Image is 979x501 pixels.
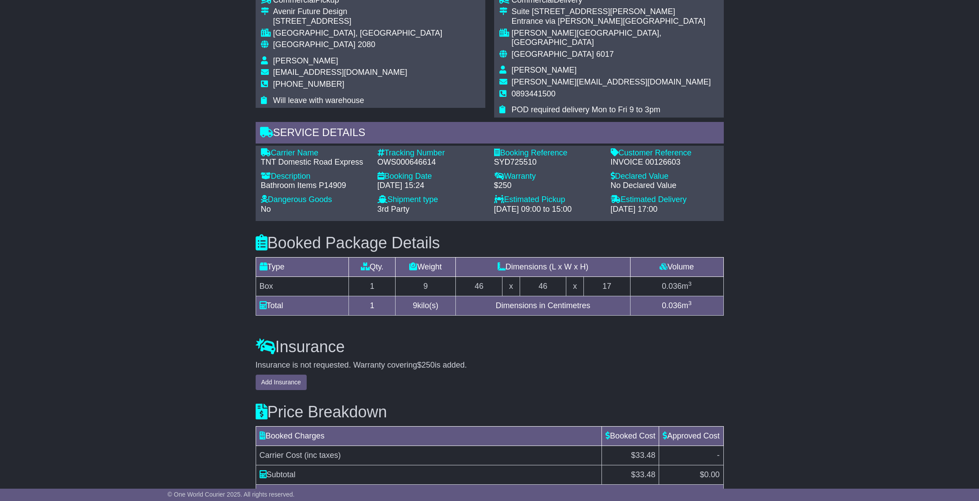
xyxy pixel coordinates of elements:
div: [DATE] 15:24 [378,181,485,191]
div: TNT Domestic Road Express [261,158,369,167]
td: Booked Charges [256,426,602,446]
sup: 3 [688,280,692,287]
td: 46 [520,276,566,296]
span: [PERSON_NAME] [512,66,577,74]
h3: Booked Package Details [256,234,724,252]
td: Volume [630,257,723,276]
div: Estimated Pickup [494,195,602,205]
span: [PHONE_NUMBER] [273,80,345,88]
td: x [502,276,520,296]
td: Qty. [349,257,396,276]
td: m [630,296,723,315]
span: [PERSON_NAME] [273,56,338,65]
h3: Price Breakdown [256,403,724,421]
div: Avenir Future Design [273,7,443,17]
div: Tracking Number [378,148,485,158]
div: [GEOGRAPHIC_DATA], [GEOGRAPHIC_DATA] [273,29,443,38]
div: $250 [494,181,602,191]
div: Total charged including taxes [255,488,696,500]
span: $33.48 [631,451,655,460]
div: Shipment type [378,195,485,205]
span: 0893441500 [512,89,556,98]
div: Estimated Delivery [611,195,719,205]
div: Description [261,172,369,181]
span: [GEOGRAPHIC_DATA] [273,40,356,49]
span: No [261,205,271,214]
td: m [630,276,723,296]
span: Will leave with warehouse [273,96,364,105]
div: [DATE] 09:00 to 15:00 [494,205,602,214]
td: 46 [456,276,502,296]
td: Total [256,296,349,315]
div: Bathroom Items P14909 [261,181,369,191]
span: 3rd Party [378,205,410,214]
td: 1 [349,296,396,315]
div: [DATE] 17:00 [611,205,719,214]
span: 33.48 [635,470,655,479]
span: [EMAIL_ADDRESS][DOMAIN_NAME] [273,68,407,77]
td: 9 [396,276,456,296]
td: kilo(s) [396,296,456,315]
h3: Insurance [256,338,724,356]
td: 17 [583,276,630,296]
span: POD required delivery Mon to Fri 9 to 3pm [512,105,660,114]
div: [PERSON_NAME][GEOGRAPHIC_DATA], [GEOGRAPHIC_DATA] [512,29,719,48]
span: (inc taxes) [304,451,341,460]
span: 0.00 [704,470,719,479]
div: No Declared Value [611,181,719,191]
span: 9 [413,301,417,310]
span: © One World Courier 2025. All rights reserved. [168,491,295,498]
span: [PERSON_NAME][EMAIL_ADDRESS][DOMAIN_NAME] [512,77,711,86]
span: $250 [417,361,435,369]
td: Weight [396,257,456,276]
span: 6017 [596,50,614,59]
div: Suite [STREET_ADDRESS][PERSON_NAME] [512,7,719,17]
div: $ [695,488,724,500]
div: SYD725510 [494,158,602,167]
div: Declared Value [611,172,719,181]
span: [GEOGRAPHIC_DATA] [512,50,594,59]
div: Warranty [494,172,602,181]
span: Carrier Cost [260,451,302,460]
button: Add Insurance [256,375,307,390]
td: Subtotal [256,465,602,484]
span: 2080 [358,40,375,49]
td: Approved Cost [659,426,723,446]
td: Box [256,276,349,296]
div: Entrance via [PERSON_NAME][GEOGRAPHIC_DATA] [512,17,719,26]
div: Carrier Name [261,148,369,158]
td: 1 [349,276,396,296]
div: Dangerous Goods [261,195,369,205]
span: 0.036 [662,282,682,291]
div: Insurance is not requested. Warranty covering is added. [256,361,724,370]
td: $ [659,465,723,484]
div: INVOICE 00126603 [611,158,719,167]
td: Dimensions in Centimetres [456,296,630,315]
div: Booking Reference [494,148,602,158]
span: - [717,451,720,460]
div: [STREET_ADDRESS] [273,17,443,26]
td: Dimensions (L x W x H) [456,257,630,276]
td: $ [602,465,659,484]
div: Booking Date [378,172,485,181]
div: Service Details [256,122,724,146]
td: Booked Cost [602,426,659,446]
sup: 3 [688,300,692,306]
div: OWS000646614 [378,158,485,167]
td: Type [256,257,349,276]
td: x [566,276,583,296]
span: 0.036 [662,301,682,310]
div: Customer Reference [611,148,719,158]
